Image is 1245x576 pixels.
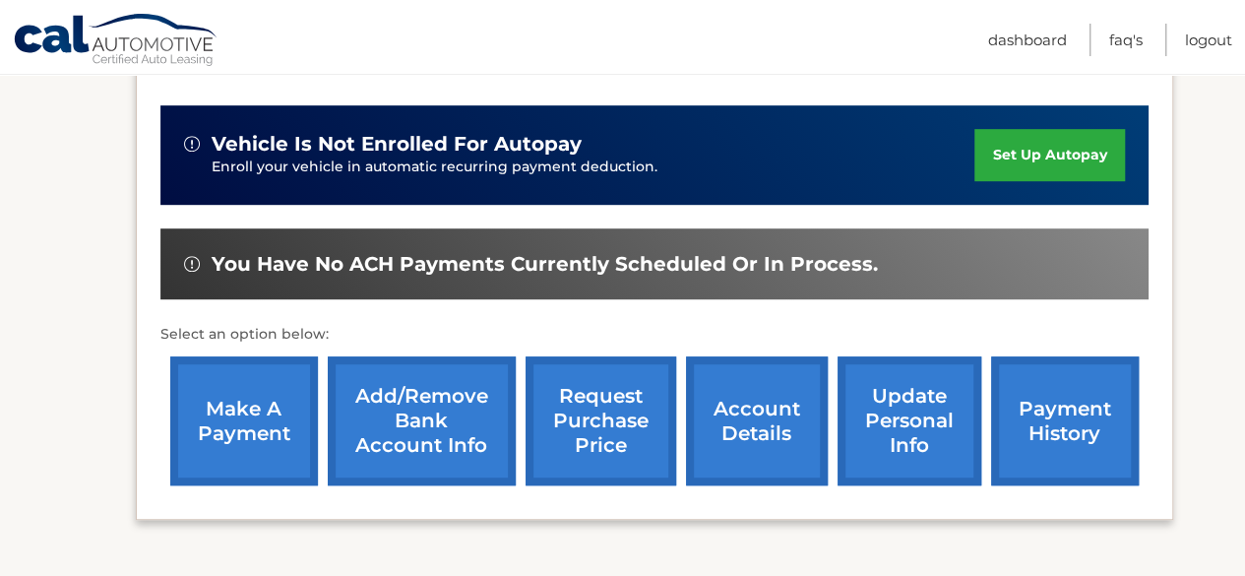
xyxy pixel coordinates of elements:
[1185,24,1232,56] a: Logout
[974,129,1124,181] a: set up autopay
[212,157,975,178] p: Enroll your vehicle in automatic recurring payment deduction.
[184,136,200,152] img: alert-white.svg
[13,13,219,70] a: Cal Automotive
[212,252,878,277] span: You have no ACH payments currently scheduled or in process.
[1109,24,1143,56] a: FAQ's
[212,132,582,157] span: vehicle is not enrolled for autopay
[991,356,1139,485] a: payment history
[988,24,1067,56] a: Dashboard
[838,356,981,485] a: update personal info
[160,323,1149,347] p: Select an option below:
[184,256,200,272] img: alert-white.svg
[686,356,828,485] a: account details
[526,356,676,485] a: request purchase price
[328,356,516,485] a: Add/Remove bank account info
[170,356,318,485] a: make a payment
